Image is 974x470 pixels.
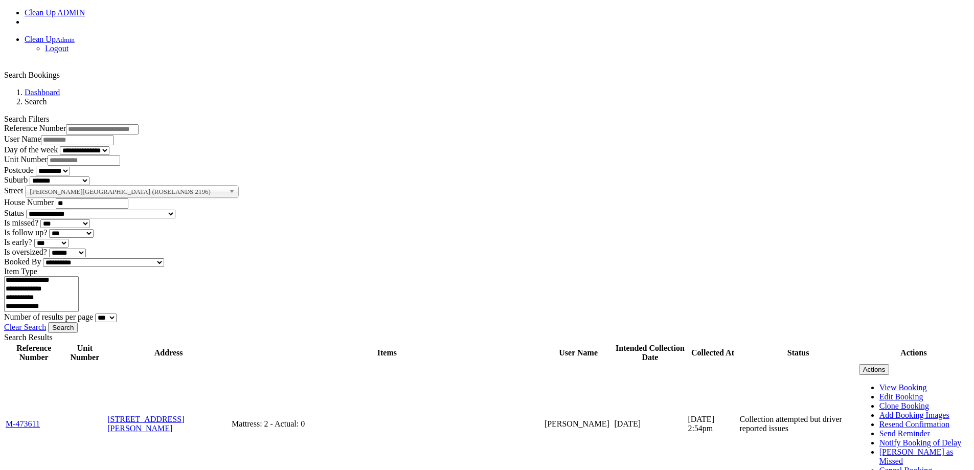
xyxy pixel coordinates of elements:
th: User Name [544,343,613,363]
span: [PERSON_NAME][GEOGRAPHIC_DATA] (ROSELANDS 2196) [30,186,225,198]
label: Reference Number [4,124,66,132]
label: Is follow up? [4,228,47,237]
label: User Name [4,135,41,143]
header: Search Filters [4,115,970,124]
th: Items [231,343,543,363]
th: Address [107,343,230,363]
li: Search [25,97,970,106]
a: [PERSON_NAME] as Missed [879,447,953,465]
th: Unit Number [64,343,106,363]
th: Intended Collection Date [614,343,686,363]
label: Postcode [4,166,34,174]
a: Clear Search [4,323,46,331]
button: Search [48,322,78,333]
a: Clean Up ADMIN [25,8,85,17]
a: [STREET_ADDRESS][PERSON_NAME] [107,415,184,433]
label: Is early? [4,238,32,247]
a: View Booking [879,383,927,392]
th: Actions [858,343,969,363]
a: Dashboard [25,88,60,97]
th: Reference Number [5,343,63,363]
label: Number of results per page [4,312,93,321]
label: Item Type [4,267,37,276]
label: Day of the week [4,145,58,154]
th: Status [739,343,857,363]
label: Status [4,209,24,217]
span: Search Bookings [4,71,60,79]
a: Send Reminder [879,429,930,438]
label: Is oversized? [4,248,47,256]
small: Admin [56,36,75,43]
label: Street [4,186,23,195]
a: Logout [45,44,69,53]
label: Suburb [4,175,28,184]
header: Search Results [4,333,970,342]
a: M-473611 [6,419,40,428]
label: Unit Number [4,155,48,164]
label: Booked By [4,257,41,266]
a: Add Booking Images [879,411,949,419]
label: House Number [4,198,54,207]
a: Edit Booking [879,392,923,401]
a: Clone Booking [879,401,929,410]
a: Resend Confirmation [879,420,949,429]
button: Actions [859,364,890,375]
span: Clean Up [25,35,75,43]
a: Clean UpAdmin [25,35,75,43]
th: Collected At [687,343,738,363]
a: Notify Booking of Delay [879,438,961,447]
label: Is missed? [4,218,38,227]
